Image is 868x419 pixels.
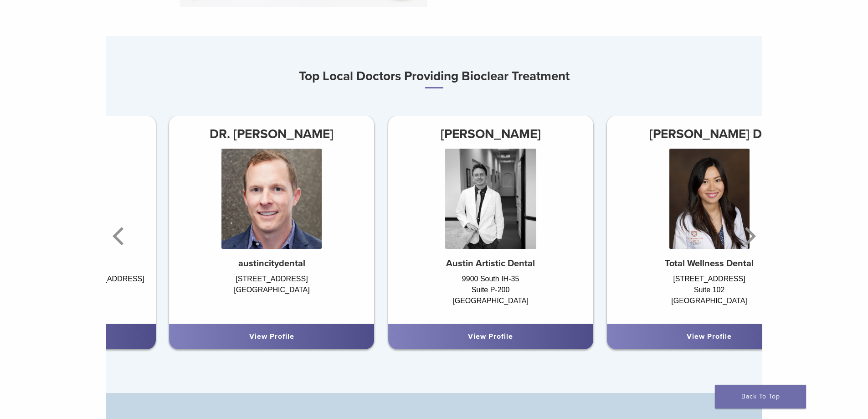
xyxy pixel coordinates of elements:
div: [STREET_ADDRESS] Suite 102 [GEOGRAPHIC_DATA] [607,274,812,315]
img: Dr. Hieu Truong Do [669,149,750,249]
img: Dr. Jarett Hulse [445,149,536,249]
img: DR. Steven Cook [221,149,322,249]
div: [STREET_ADDRESS] [GEOGRAPHIC_DATA] [169,274,374,315]
a: View Profile [249,332,294,341]
strong: austincitydental [238,258,305,269]
h3: DR. [PERSON_NAME] [169,123,374,145]
h3: [PERSON_NAME] Do [607,123,812,145]
h3: Top Local Doctors Providing Bioclear Treatment [106,65,762,88]
a: Back To Top [715,385,806,409]
a: View Profile [468,332,513,341]
a: View Profile [687,332,732,341]
button: Next [740,209,758,264]
button: Previous [111,209,129,264]
div: 9900 South IH-35 Suite P-200 [GEOGRAPHIC_DATA] [388,274,593,315]
strong: Total Wellness Dental [665,258,754,269]
strong: Austin Artistic Dental [446,258,535,269]
h3: [PERSON_NAME] [388,123,593,145]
